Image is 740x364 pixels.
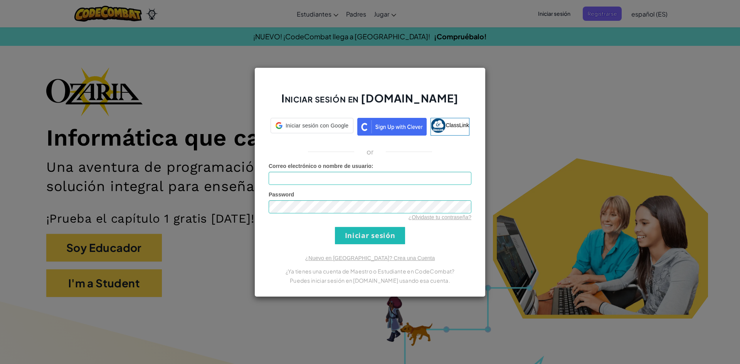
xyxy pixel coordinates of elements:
h2: Iniciar sesión en [DOMAIN_NAME] [269,91,471,113]
div: Iniciar sesión con Google [271,118,353,133]
span: Correo electrónico o nombre de usuario [269,163,372,169]
a: Iniciar sesión con Google [271,118,353,136]
img: clever_sso_button@2x.png [357,118,427,136]
label: : [269,162,373,170]
img: classlink-logo-small.png [431,118,446,133]
span: Iniciar sesión con Google [286,122,348,129]
a: ¿Olvidaste tu contraseña? [409,214,471,220]
span: Password [269,191,294,198]
p: Puedes iniciar sesión en [DOMAIN_NAME] usando esa cuenta. [269,276,471,285]
a: ¿Nuevo en [GEOGRAPHIC_DATA]? Crea una Cuenta [305,255,435,261]
input: Iniciar sesión [335,227,405,244]
p: ¿Ya tienes una cuenta de Maestro o Estudiante en CodeCombat? [269,267,471,276]
span: ClassLink [446,122,469,128]
p: or [367,147,374,156]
